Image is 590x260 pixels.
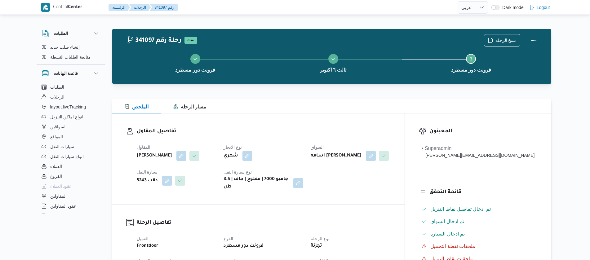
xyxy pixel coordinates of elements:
span: نوع سيارة النقل [224,170,252,174]
button: اجهزة التليفون [39,211,102,221]
h3: تفاصيل الرحلة [137,219,391,227]
div: الطلبات [37,42,105,64]
button: الرحلات [129,4,151,11]
button: فرونت دور مسطرد [126,46,264,79]
button: العملاء [39,161,102,171]
b: اسامه [PERSON_NAME] [311,152,362,160]
span: تم ادخال السيارة [430,231,465,236]
span: عقود المقاولين [50,202,77,210]
button: ثالث ٦ اكتوبر [264,46,402,79]
span: 3 [470,56,472,61]
h3: قائمة التحقق [429,188,537,196]
span: العميل [137,236,149,241]
button: تم ادخال السيارة [419,229,537,239]
svg: Step 1 is complete [193,56,198,61]
span: اجهزة التليفون [50,212,76,220]
button: انواع اماكن التنزيل [39,112,102,122]
b: جامبو 7000 | مفتوح | جاف | 3.5 طن [224,176,289,191]
b: دقب 5243 [137,177,158,184]
span: فرونت دور مسطرد [451,66,491,74]
span: تم ادخال السيارة [430,230,465,238]
span: فرونت دور مسطرد [175,66,215,74]
b: [PERSON_NAME] [137,152,172,160]
span: إنشاء طلب جديد [50,43,80,51]
span: انواع سيارات النقل [50,153,84,160]
span: نوع الايجار [224,145,242,150]
span: سيارة النقل [137,170,158,174]
h3: الطلبات [54,30,68,37]
b: تمت [187,39,194,42]
button: الفروع [39,171,102,181]
span: Logout [537,4,550,11]
span: Dark mode [500,5,523,10]
span: مسار الرحلة [173,104,206,109]
span: • Superadmin mohamed.nabil@illa.com.eg [422,145,535,159]
span: السواق [311,145,324,150]
button: إنشاء طلب جديد [39,42,102,52]
button: تم ادخال تفاصيل نفاط التنزيل [419,204,537,214]
iframe: chat widget [6,235,26,254]
button: السواقين [39,122,102,132]
span: العملاء [50,163,62,170]
button: الطلبات [42,30,100,37]
span: السواقين [50,123,67,130]
span: متابعة الطلبات النشطة [50,53,91,61]
h3: قاعدة البيانات [54,70,78,77]
button: انواع سيارات النقل [39,152,102,161]
span: المقاول [137,145,150,150]
span: نوع الرحله [311,236,330,241]
div: • Superadmin [422,145,535,152]
span: الفرع [224,236,233,241]
button: نسخ الرحلة [484,34,520,46]
span: انواع اماكن التنزيل [50,113,84,121]
span: layout.liveTracking [50,103,86,111]
b: Center [68,5,82,10]
h2: 341097 رحلة رقم [126,37,181,45]
svg: Step 2 is complete [331,56,336,61]
span: نسخ الرحلة [495,37,516,44]
button: 341097 رقم [150,4,178,11]
span: الملخص [125,104,149,109]
button: Logout [527,1,552,14]
span: الرحلات [50,93,64,101]
button: سيارات النقل [39,142,102,152]
button: متابعة الطلبات النشطة [39,52,102,62]
span: ملحقات نقطة التحميل [430,244,475,249]
button: ملحقات نقطة التحميل [419,241,537,251]
span: عقود العملاء [50,183,72,190]
h3: تفاصيل المقاول [137,127,391,136]
span: الطلبات [50,83,64,91]
button: قاعدة البيانات [42,70,100,77]
h3: المعينون [429,127,537,136]
span: المواقع [50,133,63,140]
img: X8yXhbKr1z7QwAAAABJRU5ErkJggg== [41,3,50,12]
div: قاعدة البيانات [37,82,105,216]
b: Frontdoor [137,242,158,250]
span: الفروع [50,173,62,180]
span: ثالث ٦ اكتوبر [320,66,347,74]
span: ملحقات نقطة التحميل [430,243,475,250]
span: تم ادخال السواق [430,218,464,225]
b: فرونت دور مسطرد [224,242,264,250]
span: سيارات النقل [50,143,74,150]
button: layout.liveTracking [39,102,102,112]
button: عقود المقاولين [39,201,102,211]
button: المقاولين [39,191,102,201]
button: الطلبات [39,82,102,92]
button: عقود العملاء [39,181,102,191]
button: فرونت دور مسطرد [402,46,540,79]
span: تم ادخال السواق [430,219,464,224]
button: المواقع [39,132,102,142]
span: تم ادخال تفاصيل نفاط التنزيل [430,205,491,213]
span: تمت [184,37,197,44]
button: الرئيسيه [109,4,130,11]
b: تجزئة [311,242,322,250]
button: تم ادخال السواق [419,217,537,227]
button: Actions [528,34,540,46]
span: تم ادخال تفاصيل نفاط التنزيل [430,206,491,212]
button: الرحلات [39,92,102,102]
b: شهري [224,152,238,160]
div: [PERSON_NAME][EMAIL_ADDRESS][DOMAIN_NAME] [422,152,535,159]
span: المقاولين [50,192,67,200]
